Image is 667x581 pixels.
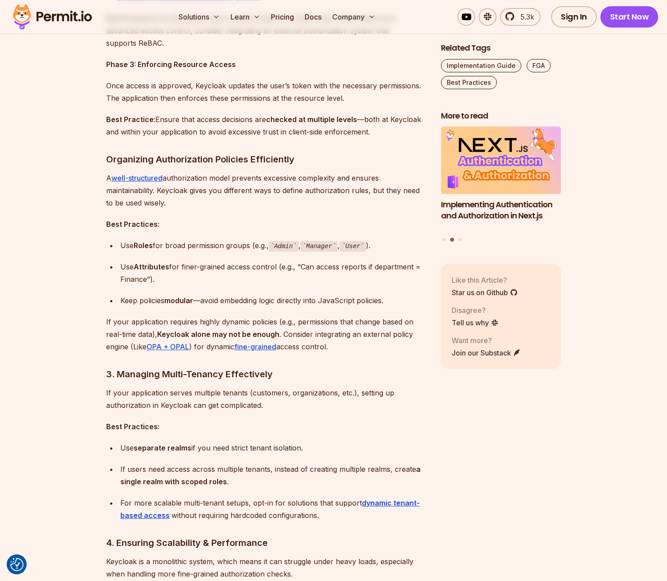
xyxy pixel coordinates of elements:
[452,275,518,285] p: Like this Article?
[106,60,236,69] strong: Phase 3: Enforcing Resource Access
[515,12,534,22] span: 5.3k
[600,6,659,28] a: Start Now
[120,261,427,285] div: Use for finer-grained access control (e.g., “Can access reports if department = Finance”).
[134,262,169,271] strong: Attributes
[442,238,446,241] button: Go to slide 1
[340,241,365,252] code: User
[120,294,427,307] div: Keep policies —avoid embedding logic directly into JavaScript policies.
[301,241,338,252] code: Manager
[134,241,153,250] strong: Roles
[301,8,325,26] a: Docs
[106,79,427,104] p: Once access is approved, Keycloak updates the user’s token with the necessary permissions. The ap...
[106,316,427,353] p: If your application requires highly dynamic policies (e.g., permissions that change based on real...
[120,497,427,522] div: For more scalable multi-tenant setups, opt-in for solutions that support without requiring hardco...
[227,8,264,26] button: Learn
[441,127,561,243] div: Posts
[106,536,427,550] h3: 4. Ensuring Scalability & Performance
[267,8,298,26] a: Pricing
[441,199,561,221] h3: Implementing Authentication and Authorization in Next.js
[106,367,427,381] h3: 3. Managing Multi-Tenancy Effectively
[452,348,521,358] a: Join our Substack
[10,558,24,571] img: Revisit consent button
[441,43,561,54] h2: Related Tags
[527,59,551,72] a: FGA
[106,422,159,431] strong: Best Practices:
[452,287,518,298] a: Star us on Github
[120,239,427,252] div: Use for broad permission groups (e.g., , , ).
[500,8,540,26] a: 5.3k
[266,115,357,124] strong: checked at multiple levels
[134,443,191,452] strong: separate realms
[234,342,276,351] a: fine-grained
[120,463,427,488] div: If users need access across multiple tenants, instead of creating multiple realms, create .
[147,342,189,351] a: OPA + OPAL
[441,76,497,89] a: Best Practices
[452,317,499,328] a: Tell us why
[450,238,454,242] button: Go to slide 2
[120,442,427,454] div: Use if you need strict tenant isolation.
[157,330,279,339] strong: Keycloak alone may not be enough
[111,174,163,182] a: well-structured
[175,8,223,26] button: Solutions
[106,172,427,209] p: A authorization model prevents excessive complexity and ensures maintainability. Keycloak gives y...
[164,296,193,305] strong: modular
[269,241,298,252] code: Admin
[441,127,561,233] a: Implementing Authentication and Authorization in Next.jsImplementing Authentication and Authoriza...
[10,558,24,571] button: Consent Preferences
[458,238,462,241] button: Go to slide 3
[452,335,521,346] p: Want more?
[441,127,561,194] img: Implementing Authentication and Authorization in Next.js
[441,111,561,122] h2: More to read
[106,115,155,124] strong: Best Practice:
[329,8,379,26] button: Company
[452,305,499,316] p: Disagree?
[106,152,427,166] h3: Organizing Authorization Policies Efficiently
[106,113,427,138] p: Ensure that access decisions are —both at Keycloak and within your application to avoid excessive...
[441,127,561,233] li: 2 of 3
[106,555,427,580] p: Keycloak is a monolithic system, which means it can struggle under heavy loads, especially when h...
[106,387,427,411] p: If your application serves multiple tenants (customers, organizations, etc.), setting up authoriz...
[9,2,96,32] img: Permit logo
[362,498,392,507] strong: dynamic
[106,220,159,229] strong: Best Practices:
[441,59,521,72] a: Implementation Guide
[551,6,597,28] a: Sign In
